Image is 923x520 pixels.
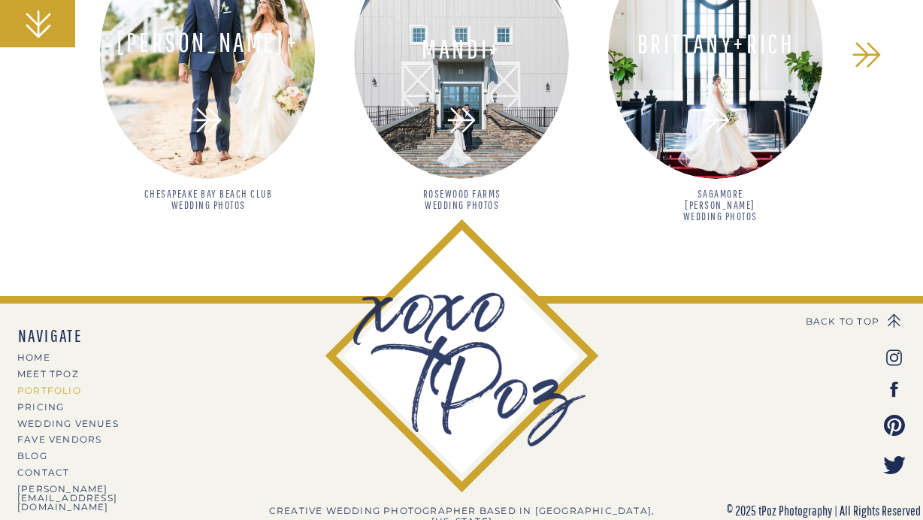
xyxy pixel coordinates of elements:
[18,326,149,345] nav: NAVIGATE
[17,353,148,361] a: HOME
[17,485,184,493] a: [PERSON_NAME][EMAIL_ADDRESS][DOMAIN_NAME]
[398,188,526,228] h2: Rosewood Farms Wedding Photos
[398,188,526,228] a: Rosewood FarmsWedding Photos
[17,435,148,443] a: Fave Vendors
[17,452,148,460] a: BLOG
[110,29,306,57] a: [PERSON_NAME]+[PERSON_NAME]
[143,188,274,231] a: Chesapeake Bay Beach Club Wedding Photos
[618,30,814,59] a: Brittany+Rich
[668,188,772,222] a: Sagamore [PERSON_NAME] Wedding Photos
[724,497,921,520] p: © 2025 tPoz Photography | All Rights Reserved
[785,316,879,326] a: BACK TO TOP
[17,468,184,476] a: CONTACT
[364,35,560,64] a: Mandi+[PERSON_NAME]
[243,506,681,515] h3: Creative wedding photographer Based in [GEOGRAPHIC_DATA], [US_STATE]
[17,419,148,428] a: Wedding Venues
[17,403,148,411] a: PRICING
[17,386,148,395] a: PORTFOLIO
[17,370,148,378] a: MEET tPoz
